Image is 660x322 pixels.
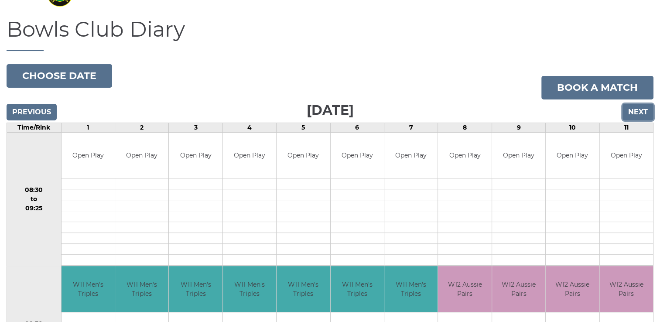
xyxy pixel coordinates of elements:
td: 1 [61,123,115,132]
td: W11 Men's Triples [223,266,276,312]
input: Next [622,104,653,120]
td: W11 Men's Triples [62,266,115,312]
td: 6 [330,123,384,132]
td: 4 [222,123,276,132]
td: Open Play [438,133,491,178]
td: W12 Aussie Pairs [492,266,545,312]
td: 11 [599,123,653,132]
td: Open Play [223,133,276,178]
td: 5 [277,123,330,132]
td: W12 Aussie Pairs [546,266,599,312]
td: Open Play [384,133,438,178]
td: 8 [438,123,492,132]
td: Open Play [62,133,115,178]
td: Open Play [492,133,545,178]
td: 2 [115,123,168,132]
input: Previous [7,104,57,120]
td: 10 [546,123,599,132]
td: W12 Aussie Pairs [600,266,653,312]
td: Open Play [169,133,222,178]
td: W11 Men's Triples [115,266,168,312]
a: Book a match [541,76,653,99]
td: Open Play [115,133,168,178]
td: W11 Men's Triples [169,266,222,312]
td: W11 Men's Triples [384,266,438,312]
td: Open Play [277,133,330,178]
td: Time/Rink [7,123,62,132]
td: 3 [169,123,222,132]
td: W11 Men's Triples [331,266,384,312]
td: Open Play [600,133,653,178]
td: 08:30 to 09:25 [7,132,62,266]
td: W12 Aussie Pairs [438,266,491,312]
td: 9 [492,123,545,132]
h1: Bowls Club Diary [7,18,653,51]
td: W11 Men's Triples [277,266,330,312]
td: 7 [384,123,438,132]
button: Choose date [7,64,112,88]
td: Open Play [331,133,384,178]
td: Open Play [546,133,599,178]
